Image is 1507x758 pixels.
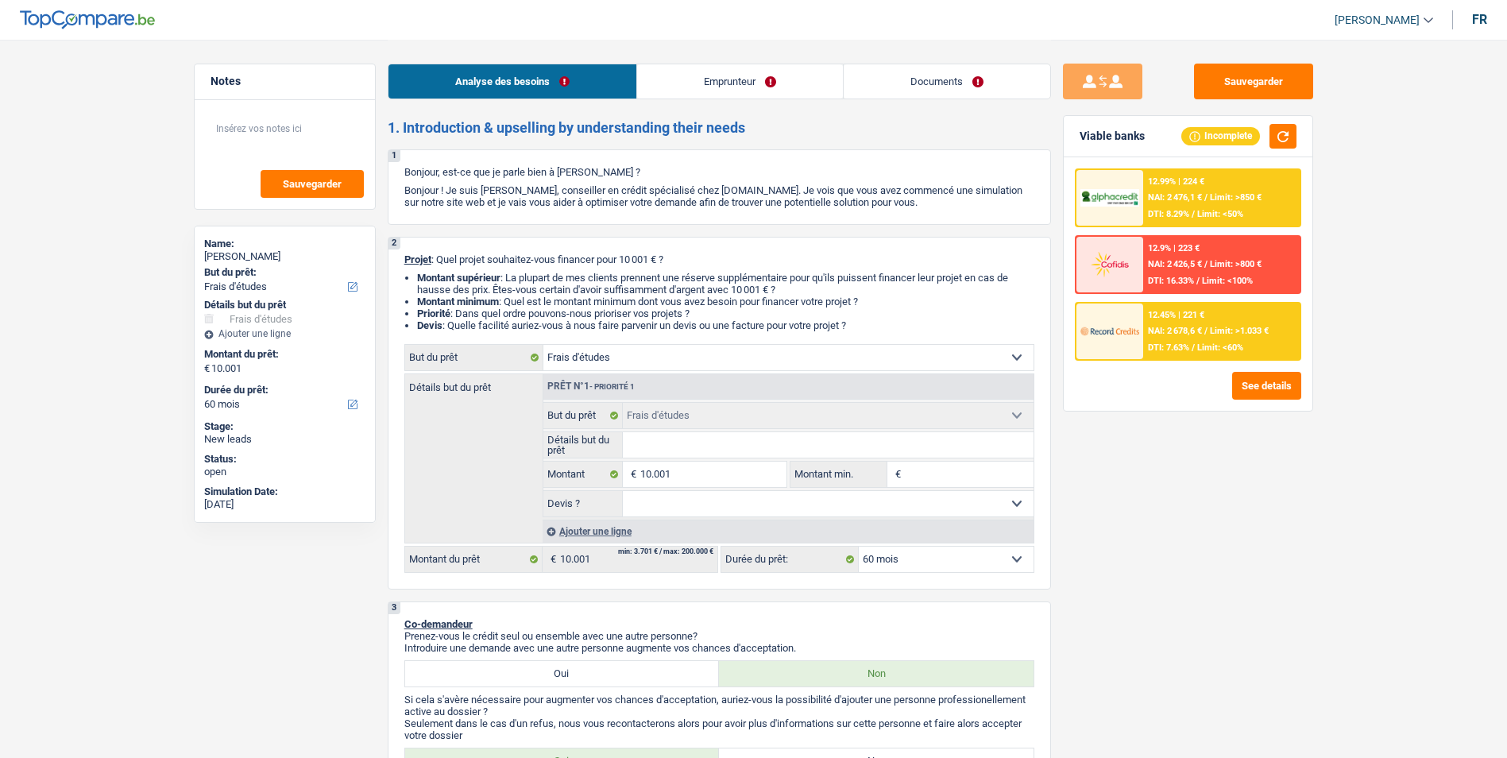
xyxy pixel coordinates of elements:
[543,462,624,487] label: Montant
[404,717,1034,741] p: Seulement dans le cas d'un refus, nous vous recontacterons alors pour avoir plus d'informations s...
[405,661,720,686] label: Oui
[1181,127,1260,145] div: Incomplete
[1210,259,1262,269] span: Limit: >800 €
[1472,12,1487,27] div: fr
[1080,130,1145,143] div: Viable banks
[1197,209,1243,219] span: Limit: <50%
[719,661,1034,686] label: Non
[1148,259,1202,269] span: NAI: 2 426,5 €
[1148,276,1194,286] span: DTI: 16.33%
[211,75,359,88] h5: Notes
[417,307,1034,319] li: : Dans quel ordre pouvons-nous prioriser vos projets ?
[1192,209,1195,219] span: /
[1204,192,1208,203] span: /
[417,272,500,284] strong: Montant supérieur
[1148,209,1189,219] span: DTI: 8.29%
[1335,14,1420,27] span: [PERSON_NAME]
[417,319,442,331] span: Devis
[1196,276,1200,286] span: /
[1210,192,1262,203] span: Limit: >850 €
[204,384,362,396] label: Durée du prêt:
[404,184,1034,208] p: Bonjour ! Je suis [PERSON_NAME], conseiller en crédit spécialisé chez [DOMAIN_NAME]. Je vois que ...
[1204,326,1208,336] span: /
[543,432,624,458] label: Détails but du prêt
[204,466,365,478] div: open
[204,453,365,466] div: Status:
[1322,7,1433,33] a: [PERSON_NAME]
[388,64,636,99] a: Analyse des besoins
[388,602,400,614] div: 3
[204,485,365,498] div: Simulation Date:
[261,170,364,198] button: Sauvegarder
[543,547,560,572] span: €
[1148,326,1202,336] span: NAI: 2 678,6 €
[417,319,1034,331] li: : Quelle facilité auriez-vous à nous faire parvenir un devis ou une facture pour votre projet ?
[204,420,365,433] div: Stage:
[1202,276,1253,286] span: Limit: <100%
[887,462,905,487] span: €
[204,250,365,263] div: [PERSON_NAME]
[790,462,887,487] label: Montant min.
[543,403,624,428] label: But du prêt
[404,253,431,265] span: Projet
[204,238,365,250] div: Name:
[1194,64,1313,99] button: Sauvegarder
[20,10,155,29] img: TopCompare Logo
[204,328,365,339] div: Ajouter une ligne
[1232,372,1301,400] button: See details
[204,266,362,279] label: But du prêt:
[204,433,365,446] div: New leads
[405,345,543,370] label: But du prêt
[543,381,639,392] div: Prêt n°1
[388,119,1051,137] h2: 1. Introduction & upselling by understanding their needs
[1080,249,1139,279] img: Cofidis
[204,348,362,361] label: Montant du prêt:
[204,362,210,375] span: €
[543,491,624,516] label: Devis ?
[1080,189,1139,207] img: AlphaCredit
[637,64,843,99] a: Emprunteur
[844,64,1050,99] a: Documents
[404,642,1034,654] p: Introduire une demande avec une autre personne augmente vos chances d'acceptation.
[204,299,365,311] div: Détails but du prêt
[1148,243,1200,253] div: 12.9% | 223 €
[388,150,400,162] div: 1
[589,382,635,391] span: - Priorité 1
[1148,192,1202,203] span: NAI: 2 476,1 €
[543,520,1034,543] div: Ajouter une ligne
[404,253,1034,265] p: : Quel projet souhaitez-vous financer pour 10 001 € ?
[1148,176,1204,187] div: 12.99% | 224 €
[1204,259,1208,269] span: /
[388,238,400,249] div: 2
[405,374,543,393] label: Détails but du prêt
[1148,342,1189,353] span: DTI: 7.63%
[1197,342,1243,353] span: Limit: <60%
[283,179,342,189] span: Sauvegarder
[404,166,1034,178] p: Bonjour, est-ce que je parle bien à [PERSON_NAME] ?
[404,694,1034,717] p: Si cela s'avère nécessaire pour augmenter vos chances d'acceptation, auriez-vous la possibilité d...
[623,462,640,487] span: €
[618,548,713,555] div: min: 3.701 € / max: 200.000 €
[404,630,1034,642] p: Prenez-vous le crédit seul ou ensemble avec une autre personne?
[1210,326,1269,336] span: Limit: >1.033 €
[417,296,499,307] strong: Montant minimum
[721,547,859,572] label: Durée du prêt:
[1148,310,1204,320] div: 12.45% | 221 €
[417,296,1034,307] li: : Quel est le montant minimum dont vous avez besoin pour financer votre projet ?
[405,547,543,572] label: Montant du prêt
[1192,342,1195,353] span: /
[1080,316,1139,346] img: Record Credits
[417,307,450,319] strong: Priorité
[417,272,1034,296] li: : La plupart de mes clients prennent une réserve supplémentaire pour qu'ils puissent financer leu...
[204,498,365,511] div: [DATE]
[404,618,473,630] span: Co-demandeur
